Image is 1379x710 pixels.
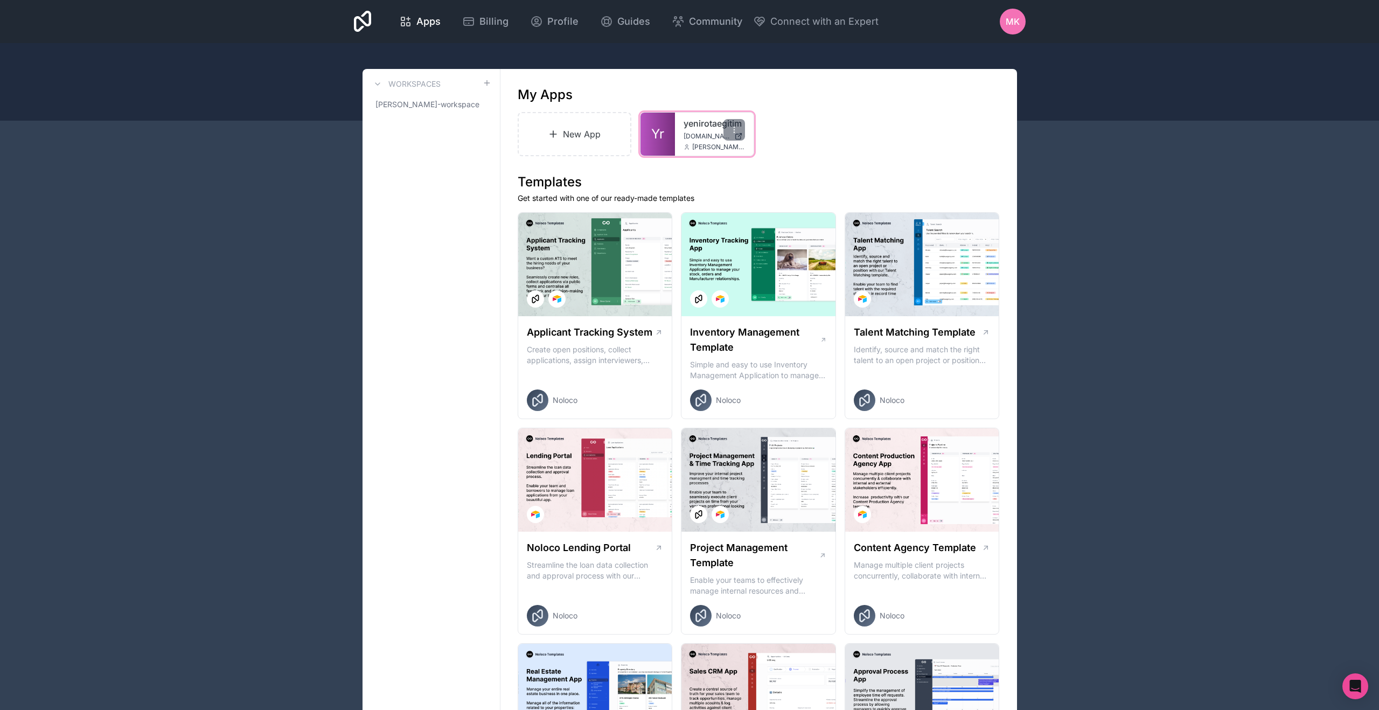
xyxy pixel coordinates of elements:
a: yenirotaegitim [684,117,745,130]
img: Airtable Logo [858,295,867,303]
span: Noloco [880,610,904,621]
span: [DOMAIN_NAME] [684,132,730,141]
h1: My Apps [518,86,573,103]
button: Connect with an Expert [753,14,879,29]
h1: Inventory Management Template [690,325,819,355]
a: Workspaces [371,78,441,91]
h3: Workspaces [388,79,441,89]
span: Yr [651,126,664,143]
a: [DOMAIN_NAME] [684,132,745,141]
a: [PERSON_NAME]-workspace [371,95,491,114]
h1: Applicant Tracking System [527,325,652,340]
p: Streamline the loan data collection and approval process with our Lending Portal template. [527,560,664,581]
span: Noloco [553,610,577,621]
span: [PERSON_NAME][EMAIL_ADDRESS][DOMAIN_NAME] [692,143,745,151]
span: Noloco [880,395,904,406]
span: Guides [617,14,650,29]
p: Identify, source and match the right talent to an open project or position with our Talent Matchi... [854,344,991,366]
span: Apps [416,14,441,29]
h1: Talent Matching Template [854,325,976,340]
p: Enable your teams to effectively manage internal resources and execute client projects on time. [690,575,827,596]
span: Noloco [553,395,577,406]
img: Airtable Logo [553,295,561,303]
p: Simple and easy to use Inventory Management Application to manage your stock, orders and Manufact... [690,359,827,381]
span: Noloco [716,610,741,621]
img: Airtable Logo [531,510,540,519]
a: Apps [391,10,449,33]
span: Community [689,14,742,29]
a: New App [518,112,632,156]
img: Airtable Logo [716,510,725,519]
a: Guides [591,10,659,33]
img: Airtable Logo [716,295,725,303]
span: Connect with an Expert [770,14,879,29]
span: Billing [479,14,509,29]
img: Airtable Logo [858,510,867,519]
a: Community [663,10,751,33]
h1: Templates [518,173,1000,191]
span: [PERSON_NAME]-workspace [375,99,479,110]
span: MK [1006,15,1020,28]
p: Create open positions, collect applications, assign interviewers, centralise candidate feedback a... [527,344,664,366]
span: Profile [547,14,579,29]
p: Manage multiple client projects concurrently, collaborate with internal and external stakeholders... [854,560,991,581]
span: Noloco [716,395,741,406]
div: Open Intercom Messenger [1342,673,1368,699]
a: Yr [640,113,675,156]
h1: Content Agency Template [854,540,976,555]
h1: Project Management Template [690,540,819,570]
p: Get started with one of our ready-made templates [518,193,1000,204]
a: Profile [521,10,587,33]
a: Billing [454,10,517,33]
h1: Noloco Lending Portal [527,540,631,555]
